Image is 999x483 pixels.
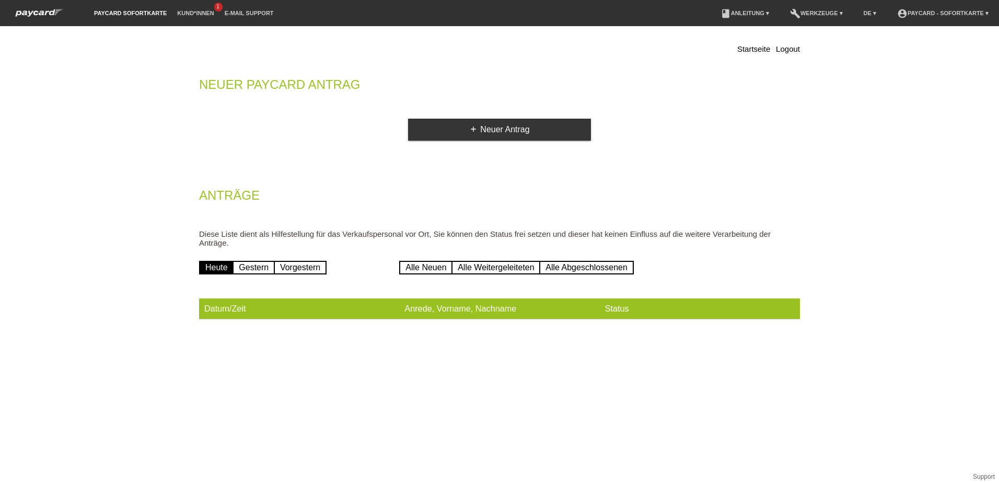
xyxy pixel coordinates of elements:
[600,298,800,319] th: Status
[451,261,540,274] a: Alle Weitergeleiteten
[737,44,770,53] a: Startseite
[214,3,223,11] span: 1
[199,298,399,319] th: Datum/Zeit
[199,261,234,274] a: Heute
[469,125,478,133] i: add
[10,12,68,20] a: paycard Sofortkarte
[399,261,452,274] a: Alle Neuen
[172,10,219,16] a: Kund*innen
[785,10,848,16] a: buildWerkzeuge ▾
[10,7,68,18] img: paycard Sofortkarte
[973,473,995,480] a: Support
[408,119,591,141] a: addNeuer Antrag
[219,10,279,16] a: E-Mail Support
[892,10,994,16] a: account_circlepaycard - Sofortkarte ▾
[897,8,908,19] i: account_circle
[274,261,327,274] a: Vorgestern
[721,8,731,19] i: book
[715,10,774,16] a: bookAnleitung ▾
[233,261,275,274] a: Gestern
[199,190,800,206] h2: Anträge
[399,298,599,319] th: Anrede, Vorname, Nachname
[790,8,800,19] i: build
[199,79,800,95] h2: Neuer Paycard Antrag
[858,10,881,16] a: DE ▾
[89,10,172,16] a: paycard Sofortkarte
[539,261,634,274] a: Alle Abgeschlossenen
[776,44,800,53] a: Logout
[199,229,800,247] p: Diese Liste dient als Hilfestellung für das Verkaufspersonal vor Ort, Sie können den Status frei ...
